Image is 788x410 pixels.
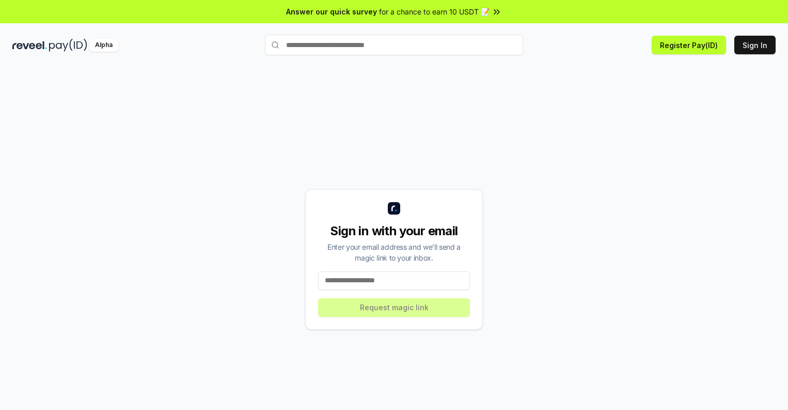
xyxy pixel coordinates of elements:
img: pay_id [49,39,87,52]
span: Answer our quick survey [286,6,377,17]
img: logo_small [388,202,400,215]
div: Alpha [89,39,118,52]
button: Register Pay(ID) [652,36,726,54]
button: Sign In [734,36,776,54]
span: for a chance to earn 10 USDT 📝 [379,6,490,17]
img: reveel_dark [12,39,47,52]
div: Enter your email address and we’ll send a magic link to your inbox. [318,241,470,263]
div: Sign in with your email [318,223,470,239]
